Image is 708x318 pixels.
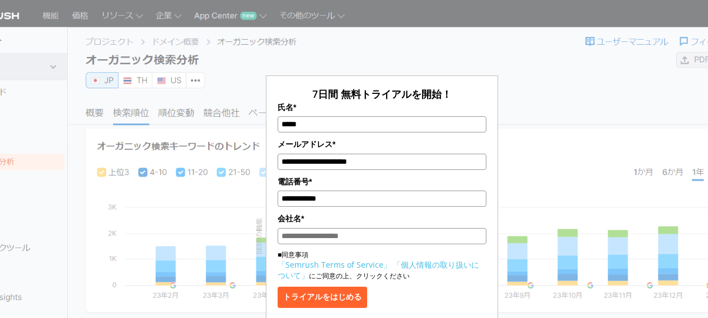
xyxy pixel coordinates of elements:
label: メールアドレス* [278,138,486,150]
a: 「Semrush Terms of Service」 [278,259,391,270]
a: 「個人情報の取り扱いについて」 [278,259,479,281]
p: ■同意事項 にご同意の上、クリックください [278,250,486,281]
button: トライアルをはじめる [278,287,367,308]
span: 7日間 無料トライアルを開始！ [312,87,452,101]
label: 電話番号* [278,175,486,188]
